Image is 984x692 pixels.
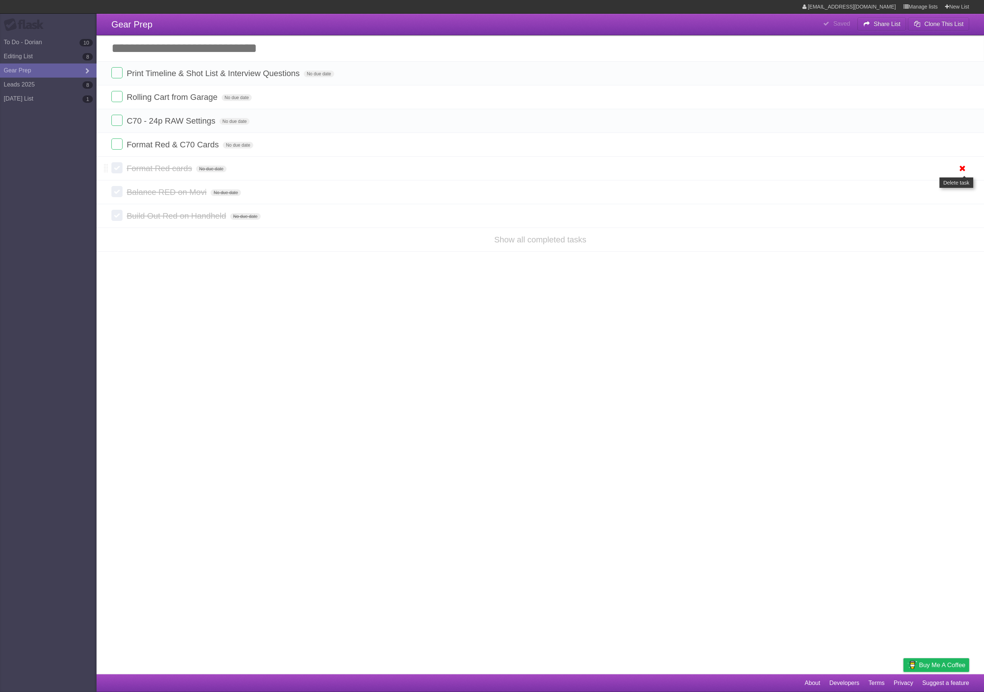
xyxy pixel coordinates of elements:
[919,659,965,672] span: Buy me a coffee
[111,19,153,29] span: Gear Prep
[127,116,217,125] span: C70 - 24p RAW Settings
[82,95,93,103] b: 1
[127,164,194,173] span: Format Red cards
[127,69,302,78] span: Print Timeline & Shot List & Interview Questions
[829,676,859,690] a: Developers
[894,676,913,690] a: Privacy
[82,81,93,89] b: 8
[869,676,885,690] a: Terms
[111,67,123,78] label: Done
[304,71,334,77] span: No due date
[111,162,123,173] label: Done
[924,21,964,27] b: Clone This List
[111,91,123,102] label: Done
[857,17,906,31] button: Share List
[219,118,250,125] span: No due date
[111,210,123,221] label: Done
[79,39,93,46] b: 10
[111,115,123,126] label: Done
[127,187,208,197] span: Balance RED on Movi
[874,21,900,27] b: Share List
[908,17,969,31] button: Clone This List
[111,138,123,150] label: Done
[230,213,260,220] span: No due date
[907,659,917,671] img: Buy me a coffee
[903,658,969,672] a: Buy me a coffee
[833,20,850,27] b: Saved
[922,676,969,690] a: Suggest a feature
[127,92,219,102] span: Rolling Cart from Garage
[494,235,586,244] a: Show all completed tasks
[4,18,48,32] div: Flask
[222,94,252,101] span: No due date
[223,142,253,148] span: No due date
[82,53,93,61] b: 8
[127,211,228,221] span: Build Out Red on Handheld
[211,189,241,196] span: No due date
[805,676,820,690] a: About
[111,186,123,197] label: Done
[196,166,226,172] span: No due date
[127,140,221,149] span: Format Red & C70 Cards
